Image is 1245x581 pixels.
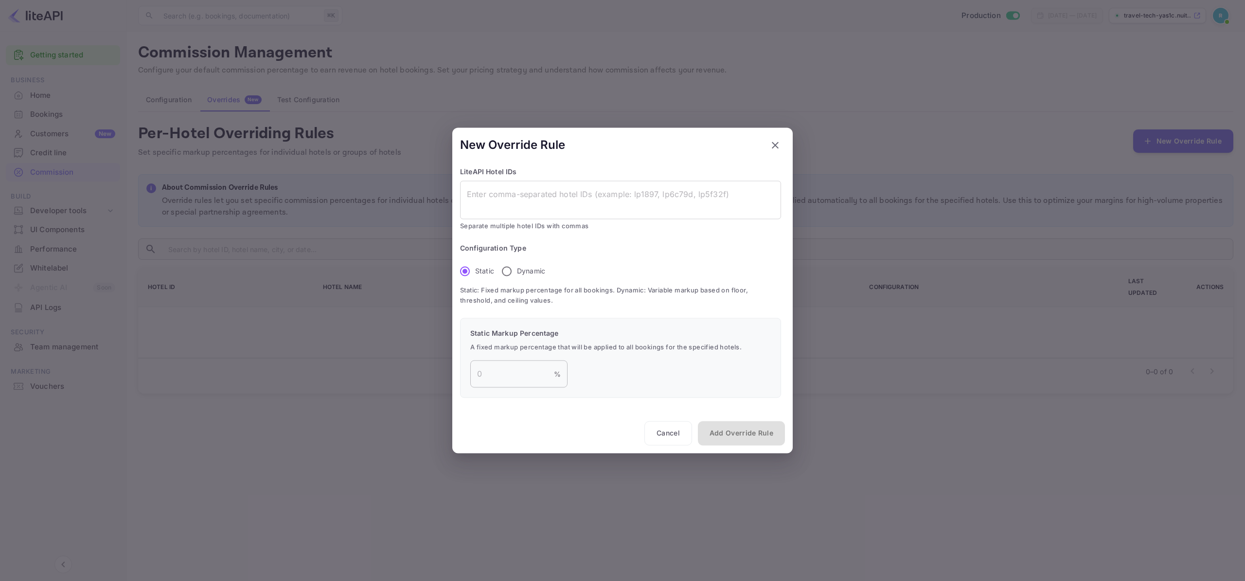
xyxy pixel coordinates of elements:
[460,137,565,153] h5: New Override Rule
[470,328,771,338] p: Static Markup Percentage
[554,369,561,379] p: %
[460,166,781,177] p: LiteAPI Hotel IDs
[644,421,692,446] button: Cancel
[517,266,545,276] p: Dynamic
[460,285,781,306] span: Static: Fixed markup percentage for all bookings. Dynamic: Variable markup based on floor, thresh...
[475,266,494,276] span: Static
[460,243,526,253] legend: Configuration Type
[470,361,554,388] input: 0
[460,221,781,232] span: Separate multiple hotel IDs with commas
[470,342,771,353] span: A fixed markup percentage that will be applied to all bookings for the specified hotels.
